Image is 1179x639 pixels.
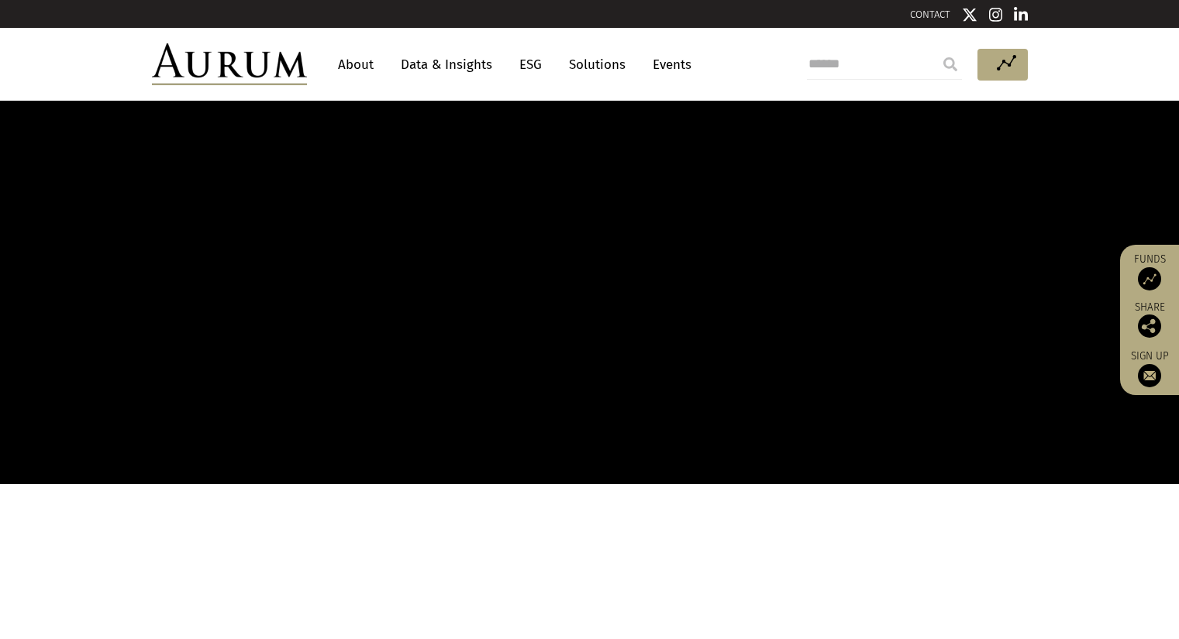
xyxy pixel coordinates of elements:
[330,50,381,79] a: About
[935,49,966,80] input: Submit
[1128,302,1171,338] div: Share
[962,7,977,22] img: Twitter icon
[561,50,633,79] a: Solutions
[393,50,500,79] a: Data & Insights
[910,9,950,20] a: CONTACT
[152,43,307,85] img: Aurum
[645,50,691,79] a: Events
[1138,267,1161,290] img: Access Funds
[1138,364,1161,387] img: Sign up to our newsletter
[989,7,1003,22] img: Instagram icon
[1128,349,1171,387] a: Sign up
[1128,253,1171,290] a: Funds
[1014,7,1028,22] img: Linkedin icon
[1138,314,1161,338] img: Share this post
[512,50,550,79] a: ESG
